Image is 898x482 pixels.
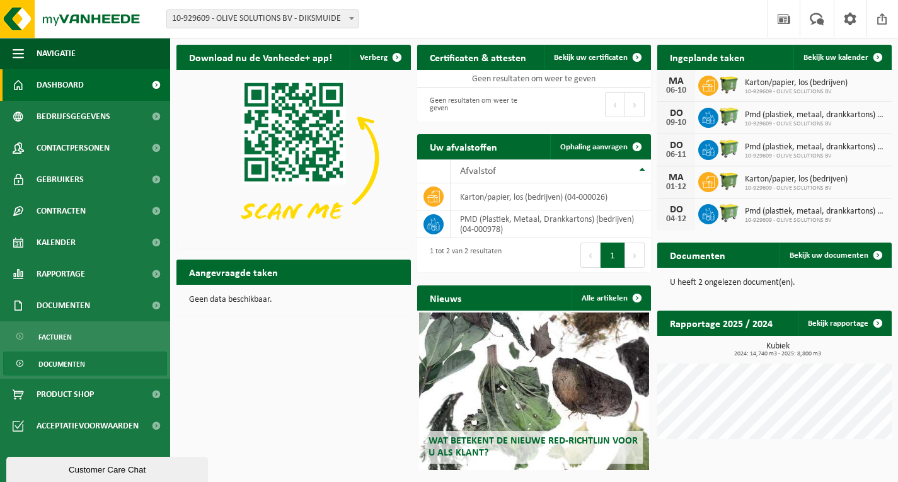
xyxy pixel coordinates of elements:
span: 10-929609 - OLIVE SOLUTIONS BV [745,217,885,224]
button: Next [625,92,645,117]
h2: Rapportage 2025 / 2024 [657,311,785,335]
span: 10-929609 - OLIVE SOLUTIONS BV [745,120,885,128]
span: 10-929609 - OLIVE SOLUTIONS BV [745,152,885,160]
div: 06-11 [664,151,689,159]
span: Facturen [38,325,72,349]
button: Verberg [350,45,410,70]
h2: Uw afvalstoffen [417,134,510,159]
span: Verberg [360,54,388,62]
span: Wat betekent de nieuwe RED-richtlijn voor u als klant? [429,436,638,458]
h2: Download nu de Vanheede+ app! [176,45,345,69]
p: Geen data beschikbaar. [189,296,398,304]
div: MA [664,173,689,183]
a: Documenten [3,352,167,376]
div: DO [664,141,689,151]
a: Facturen [3,324,167,348]
img: WB-0660-HPE-GN-50 [718,202,740,224]
div: 1 tot 2 van 2 resultaten [423,241,502,269]
div: 09-10 [664,118,689,127]
button: Previous [605,92,625,117]
div: MA [664,76,689,86]
span: Pmd (plastiek, metaal, drankkartons) (bedrijven) [745,142,885,152]
div: DO [664,108,689,118]
span: Karton/papier, los (bedrijven) [745,175,848,185]
td: PMD (Plastiek, Metaal, Drankkartons) (bedrijven) (04-000978) [451,210,652,238]
a: Bekijk uw kalender [793,45,890,70]
iframe: chat widget [6,454,210,482]
button: Next [625,243,645,268]
img: WB-0660-HPE-GN-50 [718,106,740,127]
span: 2024: 14,740 m3 - 2025: 8,800 m3 [664,351,892,357]
span: Afvalstof [460,166,496,176]
span: Bekijk uw documenten [790,251,868,260]
span: Acceptatievoorwaarden [37,410,139,442]
a: Bekijk uw documenten [780,243,890,268]
h3: Kubiek [664,342,892,357]
h2: Aangevraagde taken [176,260,291,284]
div: 06-10 [664,86,689,95]
p: U heeft 2 ongelezen document(en). [670,278,879,287]
span: Bedrijfsgegevens [37,101,110,132]
span: Contactpersonen [37,132,110,164]
span: Gebruikers [37,164,84,195]
button: Previous [580,243,601,268]
span: Karton/papier, los (bedrijven) [745,78,848,88]
h2: Nieuws [417,285,474,310]
h2: Ingeplande taken [657,45,757,69]
img: WB-0660-HPE-GN-50 [718,138,740,159]
span: Pmd (plastiek, metaal, drankkartons) (bedrijven) [745,110,885,120]
span: Rapportage [37,258,85,290]
span: 10-929609 - OLIVE SOLUTIONS BV - DIKSMUIDE [166,9,359,28]
span: Pmd (plastiek, metaal, drankkartons) (bedrijven) [745,207,885,217]
td: Geen resultaten om weer te geven [417,70,652,88]
span: Navigatie [37,38,76,69]
span: Contracten [37,195,86,227]
button: 1 [601,243,625,268]
div: DO [664,205,689,215]
a: Wat betekent de nieuwe RED-richtlijn voor u als klant? [419,313,648,470]
a: Bekijk rapportage [798,311,890,336]
span: Product Shop [37,379,94,410]
span: Documenten [38,352,85,376]
span: 10-929609 - OLIVE SOLUTIONS BV [745,185,848,192]
span: Kalender [37,227,76,258]
div: Geen resultaten om weer te geven [423,91,528,118]
span: 10-929609 - OLIVE SOLUTIONS BV - DIKSMUIDE [167,10,358,28]
div: 04-12 [664,215,689,224]
a: Ophaling aanvragen [550,134,650,159]
a: Alle artikelen [572,285,650,311]
h2: Certificaten & attesten [417,45,539,69]
img: WB-1100-HPE-GN-50 [718,74,740,95]
img: WB-1100-HPE-GN-50 [718,170,740,192]
td: karton/papier, los (bedrijven) (04-000026) [451,183,652,210]
span: Dashboard [37,69,84,101]
span: 10-929609 - OLIVE SOLUTIONS BV [745,88,848,96]
img: Download de VHEPlus App [176,70,411,246]
div: 01-12 [664,183,689,192]
span: Bekijk uw kalender [803,54,868,62]
h2: Documenten [657,243,738,267]
span: Ophaling aanvragen [560,143,628,151]
a: Bekijk uw certificaten [544,45,650,70]
span: Documenten [37,290,90,321]
span: Bekijk uw certificaten [554,54,628,62]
